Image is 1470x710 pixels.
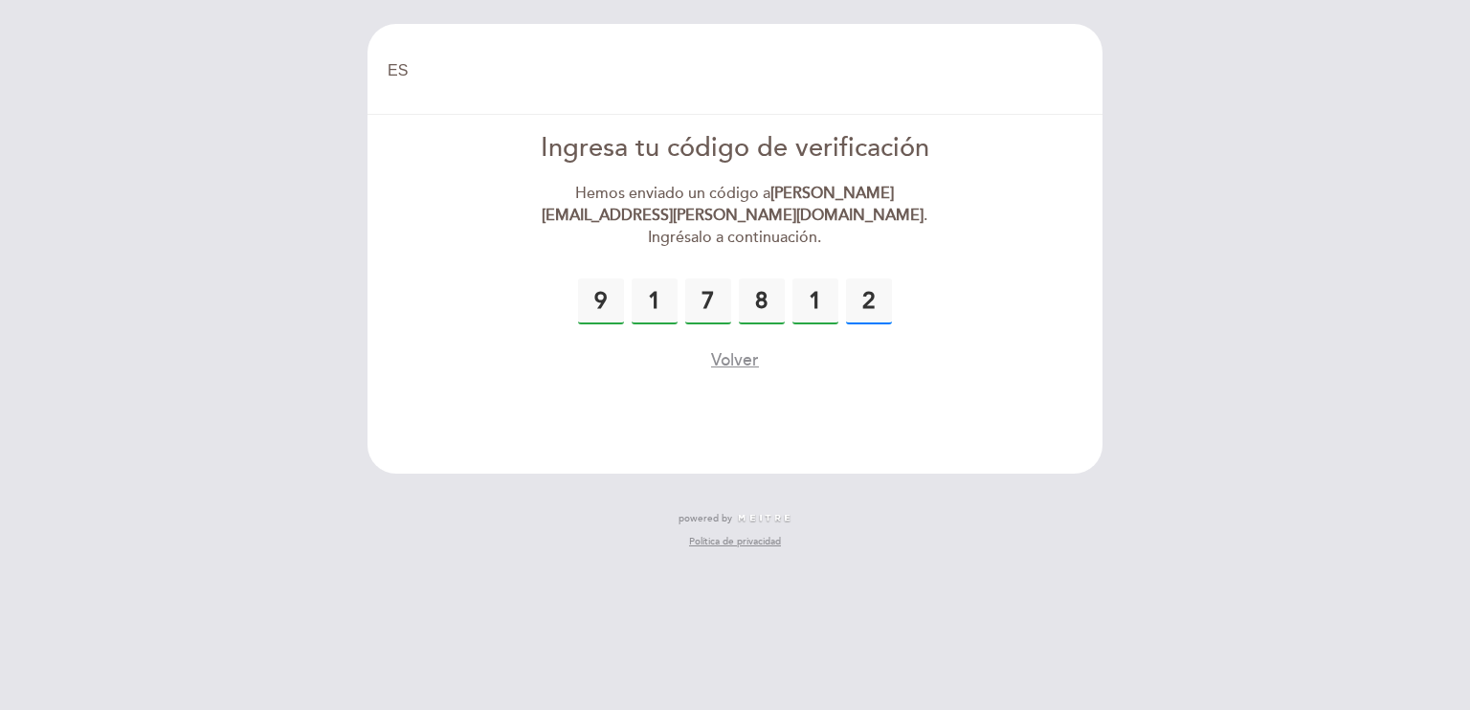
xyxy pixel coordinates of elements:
a: powered by [679,512,791,525]
strong: [PERSON_NAME][EMAIL_ADDRESS][PERSON_NAME][DOMAIN_NAME] [542,184,924,225]
a: Política de privacidad [689,535,781,548]
input: 0 [739,278,785,324]
input: 0 [685,278,731,324]
span: powered by [679,512,732,525]
input: 0 [846,278,892,324]
div: Hemos enviado un código a . Ingrésalo a continuación. [516,183,955,249]
input: 0 [792,278,838,324]
button: Volver [711,348,759,372]
input: 0 [578,278,624,324]
input: 0 [632,278,678,324]
div: Ingresa tu código de verificación [516,130,955,167]
img: MEITRE [737,514,791,523]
